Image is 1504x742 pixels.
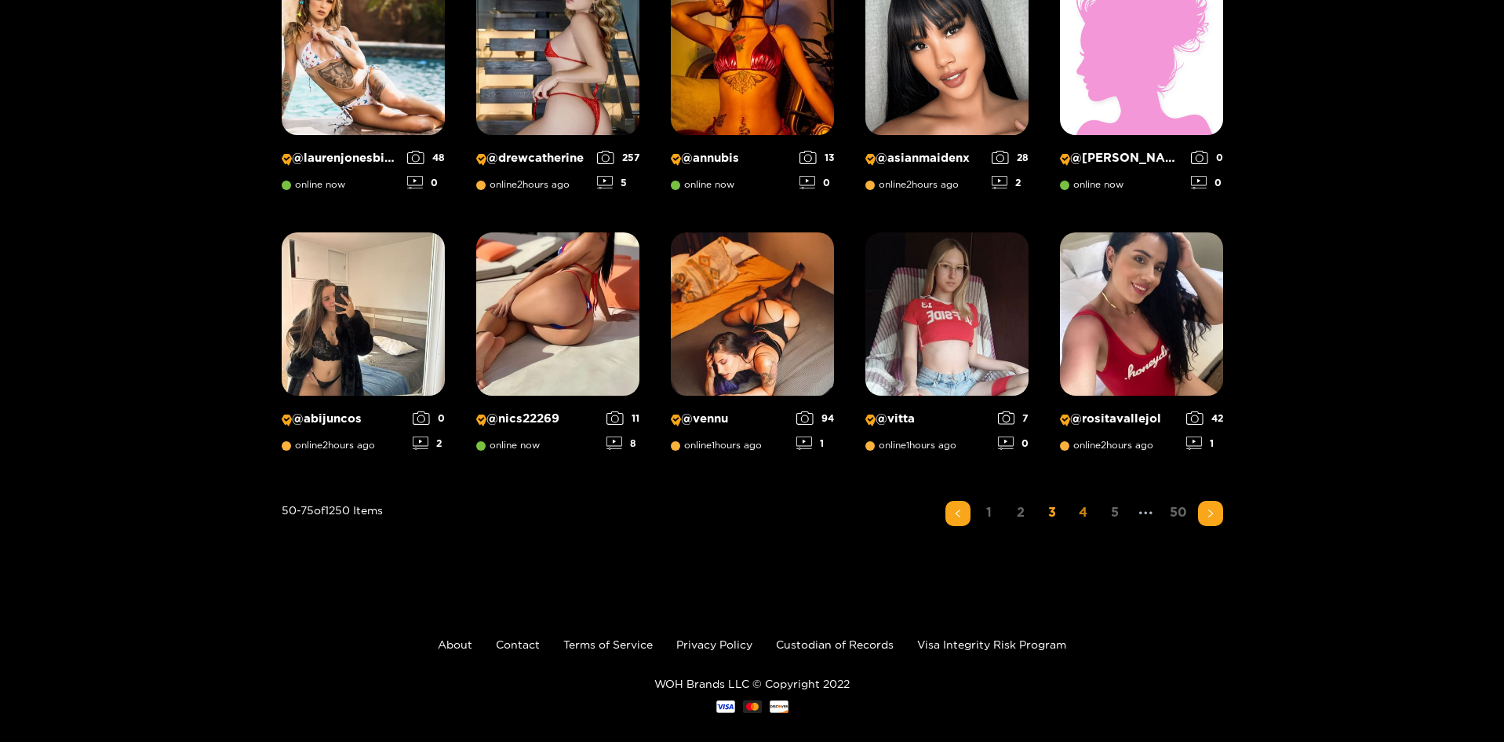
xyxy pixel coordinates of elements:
[1134,501,1159,526] span: •••
[282,232,445,396] img: Creator Profile Image: abijuncos
[998,411,1029,425] div: 7
[476,440,540,451] span: online now
[282,501,383,589] div: 50 - 75 of 1250 items
[1165,501,1192,524] a: 50
[799,151,834,164] div: 13
[998,437,1029,450] div: 0
[671,232,834,462] a: Creator Profile Image: vennu@vennuonline1hours ago941
[1191,176,1223,189] div: 0
[992,176,1029,189] div: 2
[1102,501,1127,524] a: 5
[1060,440,1153,451] span: online 2 hours ago
[1060,151,1183,166] p: @ [PERSON_NAME]
[945,501,970,526] button: left
[1186,437,1223,450] div: 1
[282,179,345,190] span: online now
[1060,411,1178,426] p: @ rositavallejol
[563,638,653,650] a: Terms of Service
[1060,232,1223,462] a: Creator Profile Image: rositavallejol@rositavallejolonline2hours ago421
[606,437,639,450] div: 8
[917,638,1066,650] a: Visa Integrity Risk Program
[865,151,984,166] p: @ asianmaidenx
[776,638,894,650] a: Custodian of Records
[1040,501,1065,524] a: 3
[407,151,445,164] div: 48
[676,638,752,650] a: Privacy Policy
[1008,501,1033,526] li: 2
[438,638,472,650] a: About
[597,176,639,189] div: 5
[407,176,445,189] div: 0
[671,232,834,396] img: Creator Profile Image: vennu
[799,176,834,189] div: 0
[282,151,399,166] p: @ laurenjonesbitch
[1060,232,1223,396] img: Creator Profile Image: rositavallejol
[1071,501,1096,526] li: 4
[992,151,1029,164] div: 28
[945,501,970,526] li: Previous Page
[1102,501,1127,526] li: 5
[282,232,445,462] a: Creator Profile Image: abijuncos@abijuncosonline2hours ago02
[606,411,639,425] div: 11
[282,411,405,426] p: @ abijuncos
[476,179,570,190] span: online 2 hours ago
[671,440,762,451] span: online 1 hours ago
[1186,411,1223,425] div: 42
[282,440,375,451] span: online 2 hours ago
[865,232,1029,462] a: Creator Profile Image: vitta@vittaonline1hours ago70
[476,232,639,462] a: Creator Profile Image: nics22269@nics22269online now118
[413,437,445,450] div: 2
[476,232,639,396] img: Creator Profile Image: nics22269
[865,411,990,426] p: @ vitta
[865,179,959,190] span: online 2 hours ago
[671,151,792,166] p: @ annubis
[865,440,956,451] span: online 1 hours ago
[1191,151,1223,164] div: 0
[476,411,599,426] p: @ nics22269
[1206,509,1215,518] span: right
[476,151,589,166] p: @ drewcatherine
[1060,179,1123,190] span: online now
[413,411,445,425] div: 0
[671,179,734,190] span: online now
[1008,501,1033,524] a: 2
[977,501,1002,524] a: 1
[953,509,963,518] span: left
[597,151,639,164] div: 257
[796,437,834,450] div: 1
[1134,501,1159,526] li: Next 5 Pages
[1040,501,1065,526] li: 3
[1165,501,1192,526] li: 50
[1071,501,1096,524] a: 4
[496,638,540,650] a: Contact
[671,411,788,426] p: @ vennu
[865,232,1029,396] img: Creator Profile Image: vitta
[1198,501,1223,526] button: right
[1198,501,1223,526] li: Next Page
[977,501,1002,526] li: 1
[796,411,834,425] div: 94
